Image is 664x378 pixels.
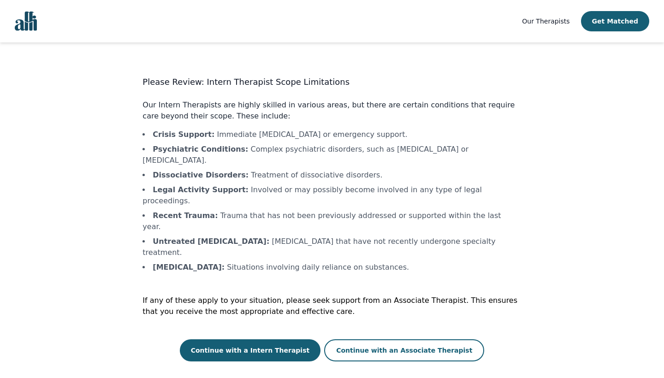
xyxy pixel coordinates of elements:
span: Our Therapists [522,18,569,25]
li: Treatment of dissociative disorders. [142,170,521,181]
li: [MEDICAL_DATA] that have not recently undergone specialty treatment. [142,236,521,258]
li: Trauma that has not been previously addressed or supported within the last year. [142,210,521,232]
b: Crisis Support : [153,130,214,139]
li: Situations involving daily reliance on substances. [142,262,521,273]
b: Dissociative Disorders : [153,171,249,179]
b: Psychiatric Conditions : [153,145,248,154]
button: Get Matched [581,11,649,31]
button: Continue with a Intern Therapist [180,339,321,361]
p: If any of these apply to your situation, please seek support from an Associate Therapist. This en... [142,295,521,317]
img: alli logo [15,12,37,31]
b: Legal Activity Support : [153,185,249,194]
b: Recent Trauma : [153,211,218,220]
h3: Please Review: Intern Therapist Scope Limitations [142,76,521,89]
li: Immediate [MEDICAL_DATA] or emergency support. [142,129,521,140]
button: Continue with an Associate Therapist [324,339,484,361]
a: Our Therapists [522,16,569,27]
b: [MEDICAL_DATA] : [153,263,225,272]
li: Complex psychiatric disorders, such as [MEDICAL_DATA] or [MEDICAL_DATA]. [142,144,521,166]
p: Our Intern Therapists are highly skilled in various areas, but there are certain conditions that ... [142,100,521,122]
li: Involved or may possibly become involved in any type of legal proceedings. [142,184,521,207]
b: Untreated [MEDICAL_DATA] : [153,237,269,246]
